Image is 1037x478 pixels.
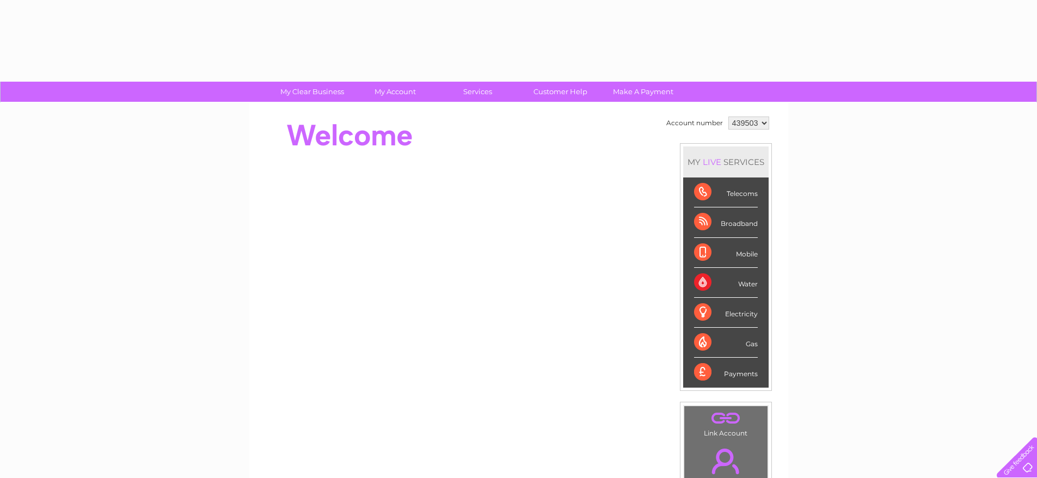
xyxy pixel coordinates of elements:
div: MY SERVICES [683,146,769,177]
div: Gas [694,328,758,358]
div: Electricity [694,298,758,328]
td: Link Account [684,406,768,440]
a: . [687,409,765,428]
div: Water [694,268,758,298]
a: Make A Payment [598,82,688,102]
a: My Clear Business [267,82,357,102]
div: LIVE [701,157,723,167]
div: Telecoms [694,177,758,207]
div: Mobile [694,238,758,268]
div: Payments [694,358,758,387]
a: Customer Help [516,82,605,102]
div: Broadband [694,207,758,237]
a: Services [433,82,523,102]
td: Account number [664,114,726,132]
a: My Account [350,82,440,102]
